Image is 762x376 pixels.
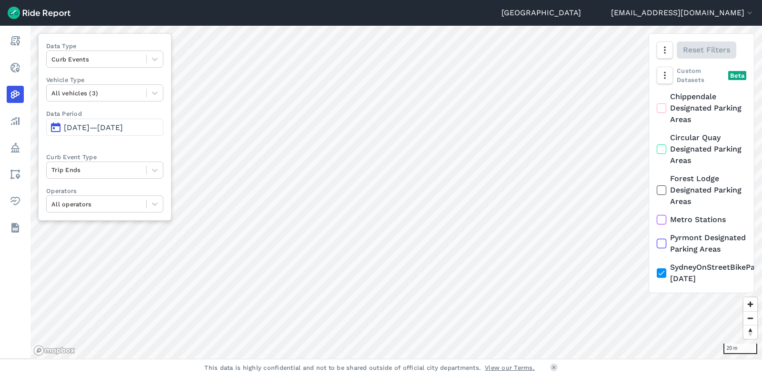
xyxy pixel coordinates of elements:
[657,291,746,314] label: Ultimo Designated Parking Areas
[657,214,746,225] label: Metro Stations
[46,152,163,162] label: Curb Event Type
[723,344,757,354] div: 20 m
[7,193,24,210] a: Health
[46,41,163,51] label: Data Type
[8,7,70,19] img: Ride Report
[7,59,24,76] a: Realtime
[7,166,24,183] a: Areas
[7,32,24,50] a: Report
[683,44,730,56] span: Reset Filters
[743,325,757,339] button: Reset bearing to north
[33,345,75,356] a: Mapbox logo
[657,173,746,207] label: Forest Lodge Designated Parking Areas
[46,186,163,195] label: Operators
[743,297,757,311] button: Zoom in
[30,26,762,359] canvas: Map
[657,66,746,84] div: Custom Datasets
[743,311,757,325] button: Zoom out
[657,132,746,166] label: Circular Quay Designated Parking Areas
[46,119,163,136] button: [DATE]—[DATE]
[64,123,123,132] span: [DATE]—[DATE]
[501,7,581,19] a: [GEOGRAPHIC_DATA]
[7,86,24,103] a: Heatmaps
[7,139,24,156] a: Policy
[485,363,535,372] a: View our Terms.
[657,232,746,255] label: Pyrmont Designated Parking Areas
[657,91,746,125] label: Chippendale Designated Parking Areas
[677,41,736,59] button: Reset Filters
[728,71,746,80] div: Beta
[657,262,746,285] label: SydneyOnStreetBikeParking [DATE]
[611,7,754,19] button: [EMAIL_ADDRESS][DOMAIN_NAME]
[46,109,163,118] label: Data Period
[7,219,24,236] a: Datasets
[7,112,24,130] a: Analyze
[46,75,163,84] label: Vehicle Type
